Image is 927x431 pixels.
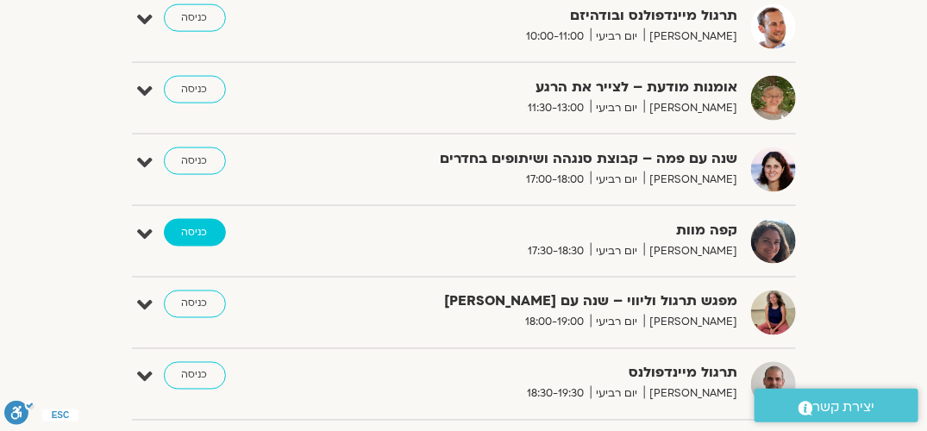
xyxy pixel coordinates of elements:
[367,4,738,28] strong: תרגול מיינדפולנס ובודהיזם
[367,76,738,99] strong: אומנות מודעת – לצייר את הרגע
[644,28,738,46] span: [PERSON_NAME]
[164,219,226,247] a: כניסה
[164,290,226,318] a: כניסה
[521,171,591,189] span: 17:00-18:00
[164,362,226,390] a: כניסה
[591,242,644,260] span: יום רביעי
[591,314,644,332] span: יום רביעי
[523,242,591,260] span: 17:30-18:30
[591,171,644,189] span: יום רביעי
[367,362,738,385] strong: תרגול מיינדפולנס
[644,385,738,403] span: [PERSON_NAME]
[367,219,738,242] strong: קפה מוות
[164,4,226,32] a: כניסה
[591,385,644,403] span: יום רביעי
[367,147,738,171] strong: שנה עם פמה – קבוצת סנגהה ושיתופים בחדרים
[164,147,226,175] a: כניסה
[367,290,738,314] strong: מפגש תרגול וליווי – שנה עם [PERSON_NAME]
[591,99,644,117] span: יום רביעי
[755,389,918,422] a: יצירת קשר
[520,314,591,332] span: 18:00-19:00
[644,171,738,189] span: [PERSON_NAME]
[813,396,875,419] span: יצירת קשר
[522,385,591,403] span: 18:30-19:30
[644,99,738,117] span: [PERSON_NAME]
[164,76,226,103] a: כניסה
[523,99,591,117] span: 11:30-13:00
[644,314,738,332] span: [PERSON_NAME]
[644,242,738,260] span: [PERSON_NAME]
[591,28,644,46] span: יום רביעי
[521,28,591,46] span: 10:00-11:00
